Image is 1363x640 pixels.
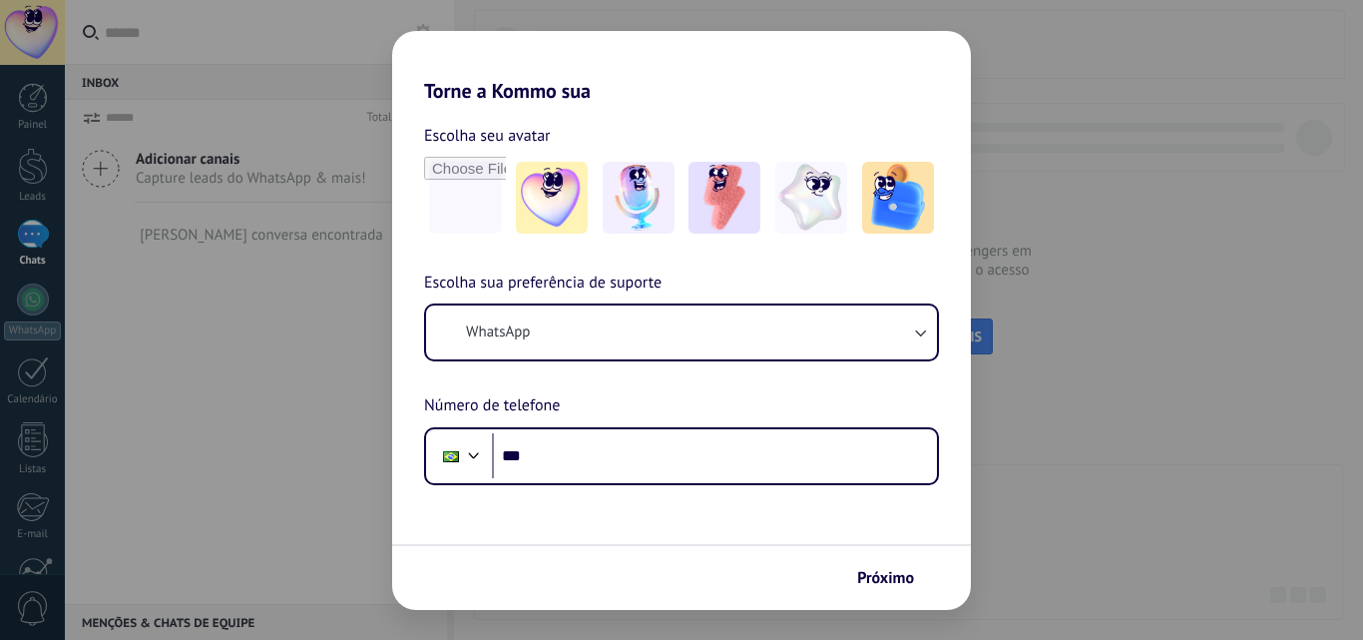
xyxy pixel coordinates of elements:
[848,561,941,595] button: Próximo
[775,162,847,234] img: -4.jpeg
[857,571,914,585] span: Próximo
[392,31,971,103] h2: Torne a Kommo sua
[426,306,937,359] button: WhatsApp
[516,162,588,234] img: -1.jpeg
[466,322,530,342] span: WhatsApp
[603,162,675,234] img: -2.jpeg
[424,393,560,419] span: Número de telefone
[432,435,470,477] div: Brazil: + 55
[424,123,551,149] span: Escolha seu avatar
[424,271,662,297] span: Escolha sua preferência de suporte
[688,162,760,234] img: -3.jpeg
[862,162,934,234] img: -5.jpeg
